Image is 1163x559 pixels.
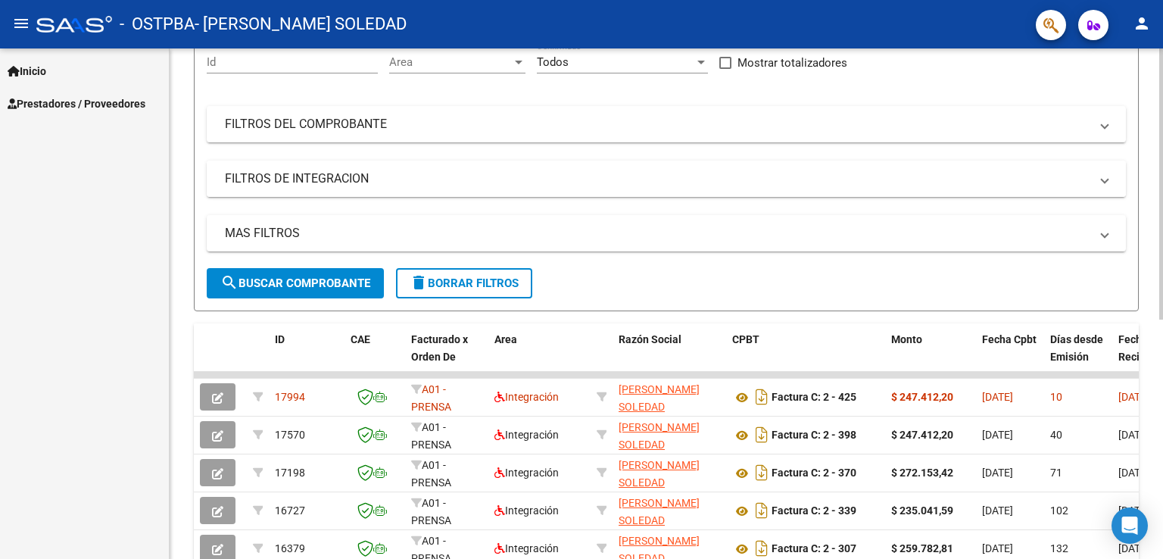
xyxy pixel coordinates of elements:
[494,504,559,517] span: Integración
[207,215,1126,251] mat-expansion-panel-header: MAS FILTROS
[982,333,1037,345] span: Fecha Cpbt
[619,333,681,345] span: Razón Social
[8,63,46,80] span: Inicio
[737,54,847,72] span: Mostrar totalizadores
[411,333,468,363] span: Facturado x Orden De
[275,542,305,554] span: 16379
[220,273,239,292] mat-icon: search
[275,429,305,441] span: 17570
[207,106,1126,142] mat-expansion-panel-header: FILTROS DEL COMPROBANTE
[1050,333,1103,363] span: Días desde Emisión
[269,323,345,390] datatable-header-cell: ID
[120,8,195,41] span: - OSTPBA
[410,276,519,290] span: Borrar Filtros
[1050,504,1068,517] span: 102
[405,323,488,390] datatable-header-cell: Facturado x Orden De
[275,333,285,345] span: ID
[1118,391,1149,403] span: [DATE]
[982,504,1013,517] span: [DATE]
[619,459,700,489] span: [PERSON_NAME] SOLEDAD
[12,14,30,33] mat-icon: menu
[1050,542,1068,554] span: 132
[891,504,953,517] strong: $ 235.041,59
[772,505,856,517] strong: Factura C: 2 - 339
[752,461,772,485] i: Descargar documento
[1118,542,1149,554] span: [DATE]
[752,423,772,447] i: Descargar documento
[726,323,885,390] datatable-header-cell: CPBT
[411,383,451,413] span: A01 - PRENSA
[619,419,720,451] div: 27319639530
[494,391,559,403] span: Integración
[8,95,145,112] span: Prestadores / Proveedores
[225,116,1090,133] mat-panel-title: FILTROS DEL COMPROBANTE
[1118,429,1149,441] span: [DATE]
[619,497,700,526] span: [PERSON_NAME] SOLEDAD
[1118,467,1149,479] span: [DATE]
[619,495,720,526] div: 27319639530
[885,323,976,390] datatable-header-cell: Monto
[1133,14,1151,33] mat-icon: person
[1118,504,1149,517] span: [DATE]
[982,542,1013,554] span: [DATE]
[275,467,305,479] span: 17198
[345,323,405,390] datatable-header-cell: CAE
[207,161,1126,197] mat-expansion-panel-header: FILTROS DE INTEGRACION
[1112,507,1148,544] div: Open Intercom Messenger
[772,429,856,442] strong: Factura C: 2 - 398
[207,268,384,298] button: Buscar Comprobante
[1050,467,1062,479] span: 71
[389,55,512,69] span: Area
[494,542,559,554] span: Integración
[488,323,591,390] datatable-header-cell: Area
[396,268,532,298] button: Borrar Filtros
[1044,323,1112,390] datatable-header-cell: Días desde Emisión
[982,467,1013,479] span: [DATE]
[411,421,451,451] span: A01 - PRENSA
[613,323,726,390] datatable-header-cell: Razón Social
[619,421,700,451] span: [PERSON_NAME] SOLEDAD
[494,467,559,479] span: Integración
[732,333,759,345] span: CPBT
[411,497,451,526] span: A01 - PRENSA
[494,429,559,441] span: Integración
[752,385,772,409] i: Descargar documento
[220,276,370,290] span: Buscar Comprobante
[772,467,856,479] strong: Factura C: 2 - 370
[891,467,953,479] strong: $ 272.153,42
[1050,429,1062,441] span: 40
[891,542,953,554] strong: $ 259.782,81
[619,381,720,413] div: 27319639530
[772,543,856,555] strong: Factura C: 2 - 307
[195,8,407,41] span: - [PERSON_NAME] SOLEDAD
[619,383,700,413] span: [PERSON_NAME] SOLEDAD
[982,391,1013,403] span: [DATE]
[752,498,772,523] i: Descargar documento
[410,273,428,292] mat-icon: delete
[225,225,1090,242] mat-panel-title: MAS FILTROS
[1050,391,1062,403] span: 10
[619,457,720,489] div: 27319639530
[772,392,856,404] strong: Factura C: 2 - 425
[494,333,517,345] span: Area
[982,429,1013,441] span: [DATE]
[537,55,569,69] span: Todos
[411,459,451,489] span: A01 - PRENSA
[891,391,953,403] strong: $ 247.412,20
[1118,333,1161,363] span: Fecha Recibido
[891,429,953,441] strong: $ 247.412,20
[351,333,370,345] span: CAE
[891,333,922,345] span: Monto
[275,391,305,403] span: 17994
[275,504,305,517] span: 16727
[225,170,1090,187] mat-panel-title: FILTROS DE INTEGRACION
[976,323,1044,390] datatable-header-cell: Fecha Cpbt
